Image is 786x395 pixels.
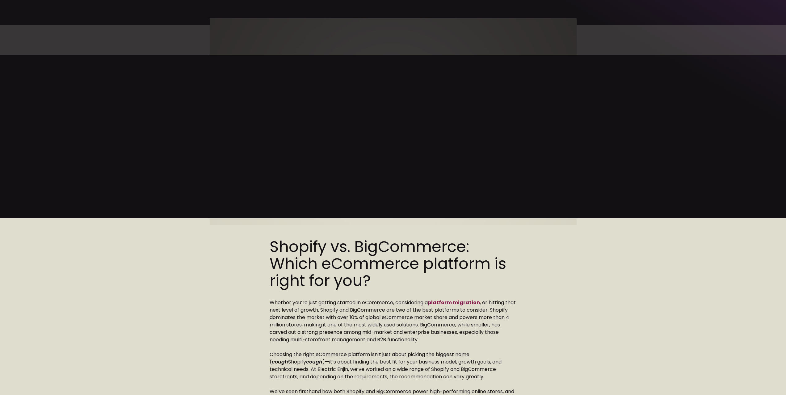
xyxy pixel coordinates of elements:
a: platform migration [428,299,480,306]
p: Whether you’re just getting started in eCommerce, considering a , or hitting that next level of g... [270,299,517,343]
p: Choosing the right eCommerce platform isn’t just about picking the biggest name ( Shopify )—it’s ... [270,351,517,380]
img: Shopify vs. BigCommerce: Which eCommerce platform is right for you? [210,18,576,225]
div: Shopify vs. BigCommerce: Which eCommerce platform is right for you? [270,238,517,289]
em: cough [306,358,322,365]
em: cough [272,358,288,365]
